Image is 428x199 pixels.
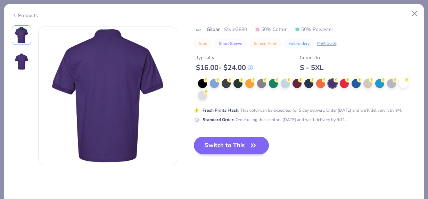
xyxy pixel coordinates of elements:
[194,137,269,154] button: Switch to This
[196,54,253,61] div: Typically
[13,53,30,70] img: Back
[196,63,253,72] div: $ 16.00 - $ 24.00
[13,27,30,43] img: Front
[12,12,38,19] div: Products
[194,39,211,48] button: Tops
[203,116,346,122] div: Order using these colors [DATE] and we’ll delivery by 9/11.
[203,117,234,122] strong: Standard Order :
[295,26,333,33] span: 50% Polyester
[215,39,246,48] button: Short Sleeve
[194,27,203,32] img: brand logo
[300,54,323,61] div: Comes In
[207,26,221,33] span: Gildan
[203,107,402,113] div: This color can be expedited for 5 day delivery. Order [DATE] and we’ll delivery it by 9/4.
[300,63,323,72] div: S - 5XL
[250,39,281,48] button: Screen Print
[317,40,337,46] div: Print Guide
[255,26,288,33] span: 50% Cotton
[203,107,239,113] strong: Fresh Prints Flash :
[408,7,421,20] button: Close
[39,26,177,165] img: Back
[284,39,314,48] button: Embroidery
[224,26,247,33] span: Style G880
